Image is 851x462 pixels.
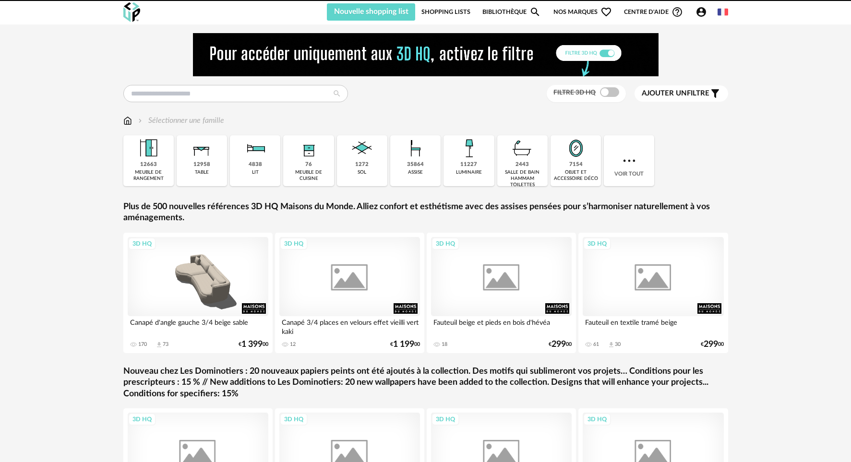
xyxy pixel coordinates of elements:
[296,135,322,161] img: Rangement.png
[123,201,728,224] a: Plus de 500 nouvelles références 3D HQ Maisons du Monde. Alliez confort et esthétisme avec des as...
[482,3,541,21] a: BibliothèqueMagnify icon
[701,341,724,348] div: € 00
[403,135,429,161] img: Assise.png
[624,6,683,18] span: Centre d'aideHelp Circle Outline icon
[695,6,707,18] span: Account Circle icon
[456,169,482,176] div: luminaire
[563,135,589,161] img: Miroir.png
[583,316,724,335] div: Fauteuil en textile tramé beige
[123,233,273,353] a: 3D HQ Canapé d'angle gauche 3/4 beige sable 170 Download icon 73 €1 39900
[349,135,375,161] img: Sol.png
[407,161,424,168] div: 35864
[549,341,572,348] div: € 00
[140,161,157,168] div: 12663
[529,6,541,18] span: Magnify icon
[280,237,308,250] div: 3D HQ
[442,341,447,348] div: 18
[156,341,163,348] span: Download icon
[334,8,408,15] span: Nouvelle shopping list
[193,161,210,168] div: 12958
[709,88,721,99] span: Filter icon
[642,89,709,98] span: filtre
[136,115,224,126] div: Sélectionner une famille
[593,341,599,348] div: 61
[286,169,331,182] div: meuble de cuisine
[621,152,638,169] img: more.7b13dc1.svg
[515,161,529,168] div: 2443
[604,135,654,186] div: Voir tout
[431,237,459,250] div: 3D HQ
[600,6,612,18] span: Heart Outline icon
[390,341,420,348] div: € 00
[583,237,611,250] div: 3D HQ
[358,169,366,176] div: sol
[126,169,171,182] div: meuble de rangement
[136,115,144,126] img: svg+xml;base64,PHN2ZyB3aWR0aD0iMTYiIGhlaWdodD0iMTYiIHZpZXdCb3g9IjAgMCAxNiAxNiIgZmlsbD0ibm9uZSIgeG...
[128,237,156,250] div: 3D HQ
[408,169,423,176] div: assise
[135,135,161,161] img: Meuble%20de%20rangement.png
[242,135,268,161] img: Literie.png
[279,316,420,335] div: Canapé 3/4 places en velours effet vieilli vert kaki
[695,6,711,18] span: Account Circle icon
[138,341,147,348] div: 170
[431,316,572,335] div: Fauteuil beige et pieds en bois d'hévéa
[635,85,728,102] button: Ajouter unfiltre Filter icon
[551,341,566,348] span: 299
[553,169,598,182] div: objet et accessoire déco
[241,341,263,348] span: 1 399
[615,341,621,348] div: 30
[128,413,156,426] div: 3D HQ
[583,413,611,426] div: 3D HQ
[355,161,369,168] div: 1272
[456,135,482,161] img: Luminaire.png
[608,341,615,348] span: Download icon
[305,161,312,168] div: 76
[239,341,268,348] div: € 00
[193,33,659,76] img: NEW%20NEW%20HQ%20NEW_V1.gif
[578,233,728,353] a: 3D HQ Fauteuil en textile tramé beige 61 Download icon 30 €29900
[163,341,168,348] div: 73
[509,135,535,161] img: Salle%20de%20bain.png
[421,3,470,21] a: Shopping Lists
[280,413,308,426] div: 3D HQ
[671,6,683,18] span: Help Circle Outline icon
[718,7,728,17] img: fr
[500,169,545,188] div: salle de bain hammam toilettes
[569,161,583,168] div: 7154
[460,161,477,168] div: 11227
[189,135,215,161] img: Table.png
[195,169,209,176] div: table
[128,316,269,335] div: Canapé d'angle gauche 3/4 beige sable
[123,2,140,22] img: OXP
[704,341,718,348] span: 299
[123,115,132,126] img: svg+xml;base64,PHN2ZyB3aWR0aD0iMTYiIGhlaWdodD0iMTciIHZpZXdCb3g9IjAgMCAxNiAxNyIgZmlsbD0ibm9uZSIgeG...
[553,3,612,21] span: Nos marques
[393,341,414,348] span: 1 199
[249,161,262,168] div: 4838
[123,366,728,400] a: Nouveau chez Les Dominotiers : 20 nouveaux papiers peints ont été ajoutés à la collection. Des mo...
[553,89,596,96] span: Filtre 3D HQ
[290,341,296,348] div: 12
[252,169,259,176] div: lit
[327,3,416,21] button: Nouvelle shopping list
[431,413,459,426] div: 3D HQ
[642,90,687,97] span: Ajouter un
[275,233,425,353] a: 3D HQ Canapé 3/4 places en velours effet vieilli vert kaki 12 €1 19900
[427,233,576,353] a: 3D HQ Fauteuil beige et pieds en bois d'hévéa 18 €29900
